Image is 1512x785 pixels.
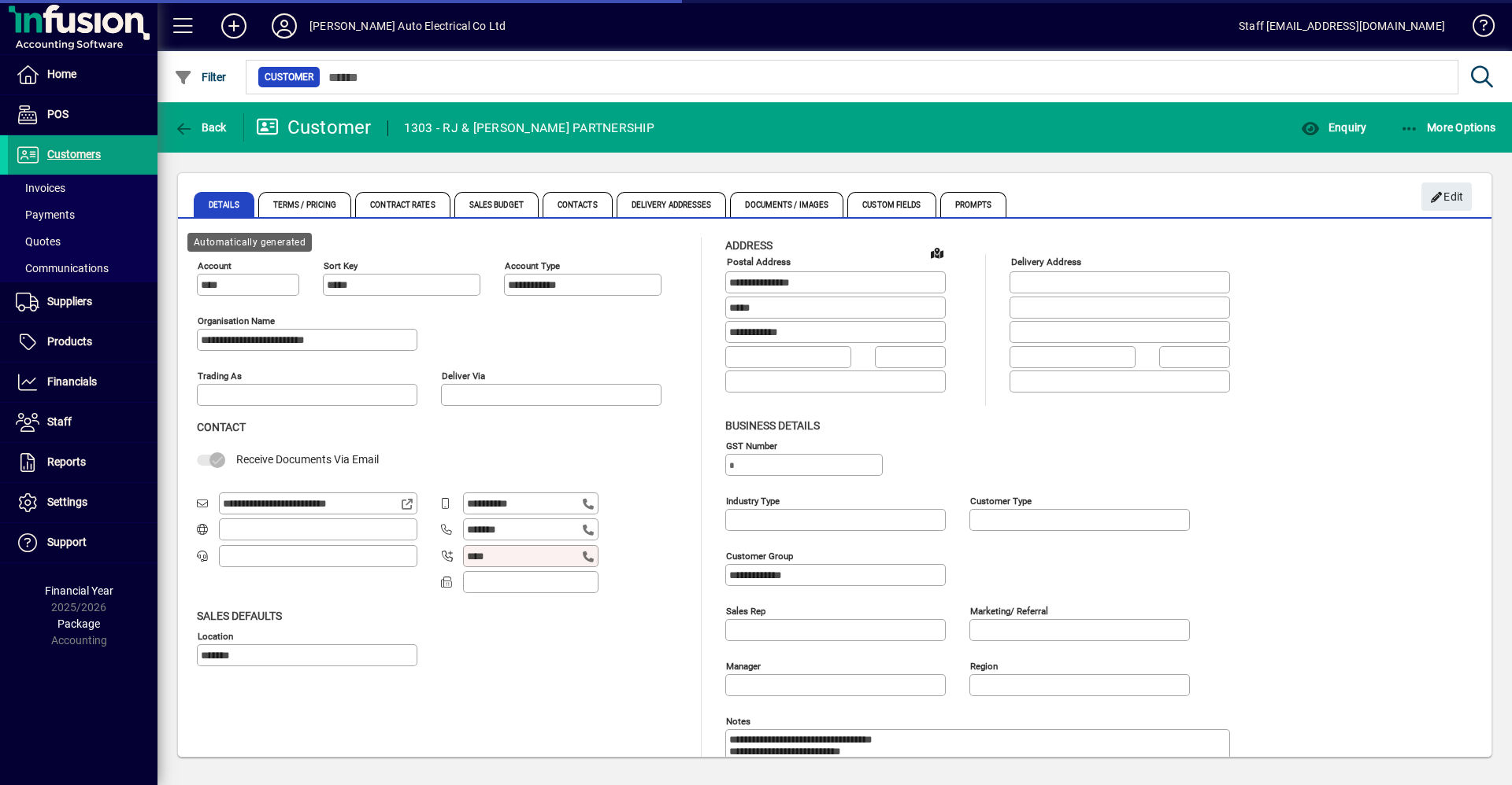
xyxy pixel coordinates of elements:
mat-label: Deliver via [442,370,485,381]
span: Filter [174,71,227,83]
button: Filter [170,63,231,91]
span: Suppliers [47,295,92,308]
button: Edit [1421,182,1472,211]
span: Communications [16,262,109,275]
a: Products [8,322,157,362]
span: Details [194,192,254,217]
a: Invoices [8,175,157,201]
mat-label: Customer type [970,495,1032,506]
mat-label: Organisation name [198,315,275,326]
div: Staff [EMAIL_ADDRESS][DOMAIN_NAME] [1239,13,1445,39]
span: Quotes [16,235,61,248]
mat-label: Notes [726,715,750,726]
span: Receive Documents Via Email [236,453,379,466]
span: Edit [1430,184,1464,210]
span: Address [725,239,773,252]
a: Financials [8,363,157,402]
button: Profile [259,12,309,40]
a: Suppliers [8,282,157,322]
mat-label: Account Type [505,260,560,271]
span: Contact [197,421,246,433]
span: Products [47,335,92,348]
span: More Options [1400,121,1496,134]
span: Settings [47,496,87,508]
mat-label: GST Number [726,440,777,451]
mat-label: Customer group [726,550,793,561]
div: Automatically generated [187,233,312,252]
mat-label: Marketing/ Referral [970,605,1048,616]
span: Reports [47,455,86,468]
button: More Options [1396,113,1500,142]
span: Back [174,121,227,134]
span: Support [47,536,87,548]
span: Sales defaults [197,610,282,622]
app-page-header-button: Back [157,113,244,142]
span: Financial Year [45,584,113,597]
span: Business details [725,419,820,432]
span: Prompts [940,192,1007,217]
mat-label: Sort key [324,260,358,271]
mat-label: Industry type [726,495,780,506]
span: Home [47,68,76,80]
mat-label: Location [198,630,233,641]
a: Staff [8,403,157,442]
span: Staff [47,415,72,428]
a: Communications [8,255,157,282]
span: Package [57,617,100,630]
mat-label: Trading as [198,370,242,381]
div: 1303 - RJ & [PERSON_NAME] PARTNERSHIP [404,116,654,141]
mat-label: Sales rep [726,605,765,616]
a: POS [8,95,157,135]
span: Customer [265,69,313,85]
a: Knowledge Base [1461,3,1492,54]
mat-label: Region [970,660,998,671]
a: Home [8,55,157,94]
mat-label: Manager [726,660,761,671]
span: Invoices [16,182,65,194]
span: POS [47,108,69,120]
span: Enquiry [1301,121,1366,134]
a: Payments [8,201,157,228]
button: Enquiry [1297,113,1370,142]
span: Payments [16,208,75,221]
span: Customers [47,148,101,160]
span: Contacts [543,192,613,217]
span: Financials [47,375,97,388]
mat-label: Account [198,260,232,271]
a: Quotes [8,228,157,255]
a: Settings [8,483,157,522]
a: Reports [8,443,157,482]
span: Contract Rates [355,192,450,217]
span: Custom Fields [847,192,936,217]
span: Delivery Addresses [617,192,727,217]
span: Terms / Pricing [258,192,352,217]
button: Back [170,113,231,142]
a: View on map [925,240,950,265]
div: [PERSON_NAME] Auto Electrical Co Ltd [309,13,506,39]
span: Documents / Images [730,192,843,217]
div: Customer [256,115,372,140]
a: Support [8,523,157,562]
button: Add [209,12,259,40]
span: Sales Budget [454,192,539,217]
